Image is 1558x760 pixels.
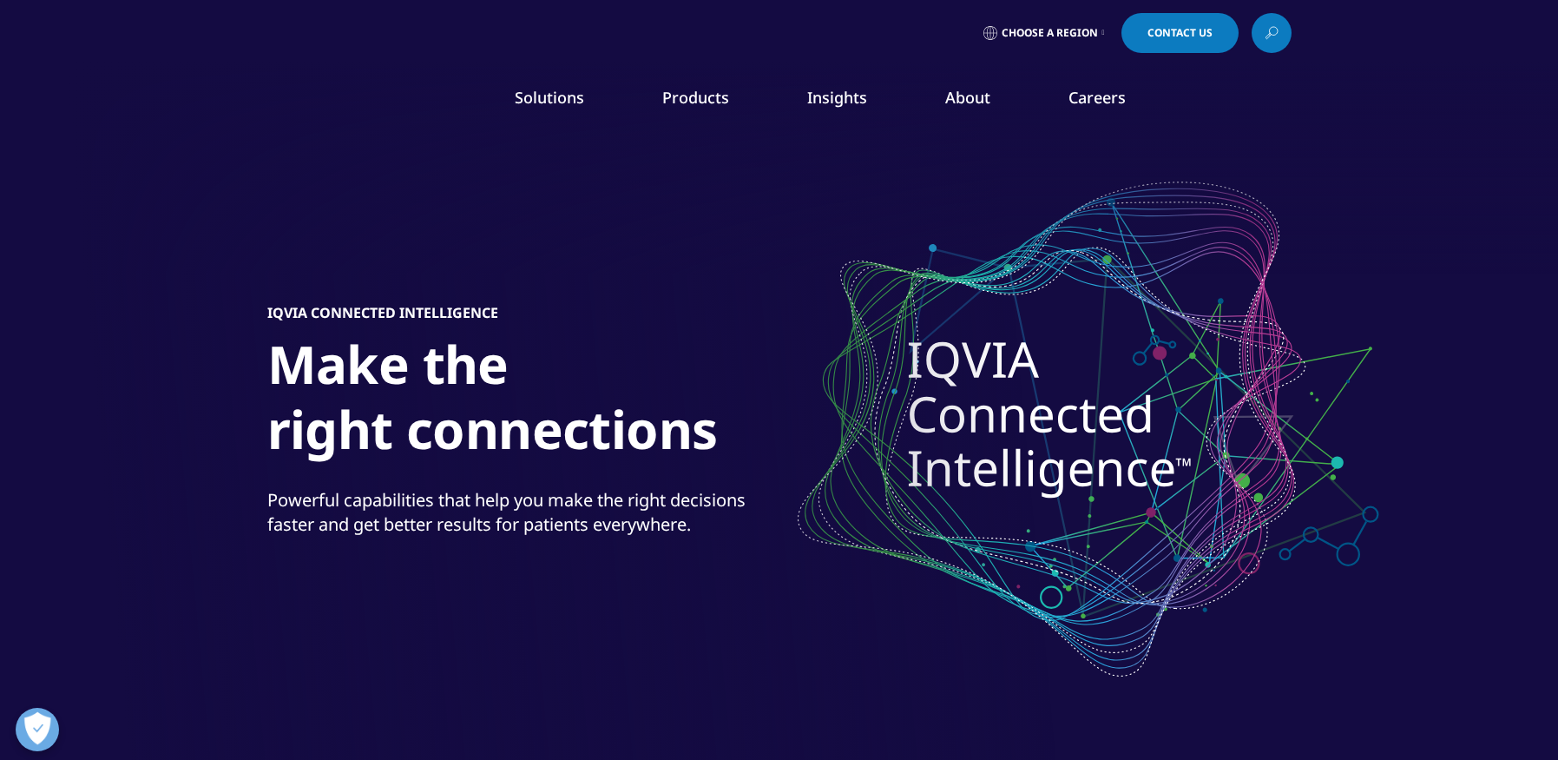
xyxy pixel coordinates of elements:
[807,87,867,108] a: Insights
[662,87,729,108] a: Products
[1002,26,1098,40] span: Choose a Region
[1068,87,1126,108] a: Careers
[267,488,775,547] p: Powerful capabilities that help you make the right decisions faster and get better results for pa...
[515,87,584,108] a: Solutions
[267,332,918,473] h1: Make the right connections
[1121,13,1239,53] a: Contact Us
[16,708,59,751] button: Open Preferences
[1147,28,1213,38] span: Contact Us
[945,87,990,108] a: About
[267,304,498,321] h5: IQVIA Connected Intelligence
[413,61,1292,142] nav: Primary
